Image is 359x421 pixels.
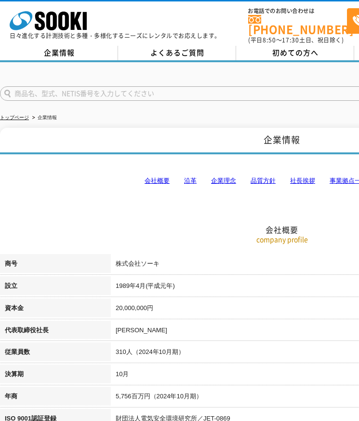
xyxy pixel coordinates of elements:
a: 沿革 [184,177,197,184]
li: 企業情報 [30,113,57,123]
a: 社長挨拶 [290,177,315,184]
a: 品質方針 [251,177,276,184]
a: 会社概要 [145,177,170,184]
a: よくあるご質問 [118,46,236,60]
a: [PHONE_NUMBER] [248,15,347,35]
span: お電話でのお問い合わせは [248,8,347,14]
a: 企業理念 [211,177,236,184]
span: 17:30 [282,36,299,44]
span: 8:50 [263,36,276,44]
p: 日々進化する計測技術と多種・多様化するニーズにレンタルでお応えします。 [10,33,221,39]
span: 初めての方へ [272,47,319,58]
a: 初めての方へ [236,46,354,60]
span: (平日 ～ 土日、祝日除く) [248,36,344,44]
